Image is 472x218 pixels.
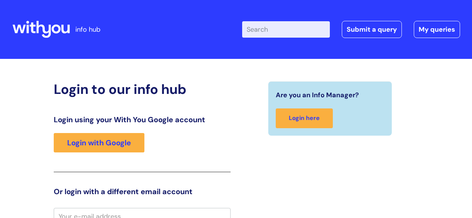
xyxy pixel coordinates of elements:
a: Login with Google [54,133,144,152]
p: info hub [75,23,100,35]
a: My queries [414,21,460,38]
h2: Login to our info hub [54,81,231,97]
input: Search [242,21,330,38]
a: Submit a query [342,21,402,38]
h3: Login using your With You Google account [54,115,231,124]
h3: Or login with a different email account [54,187,231,196]
span: Are you an Info Manager? [276,89,359,101]
a: Login here [276,108,333,128]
